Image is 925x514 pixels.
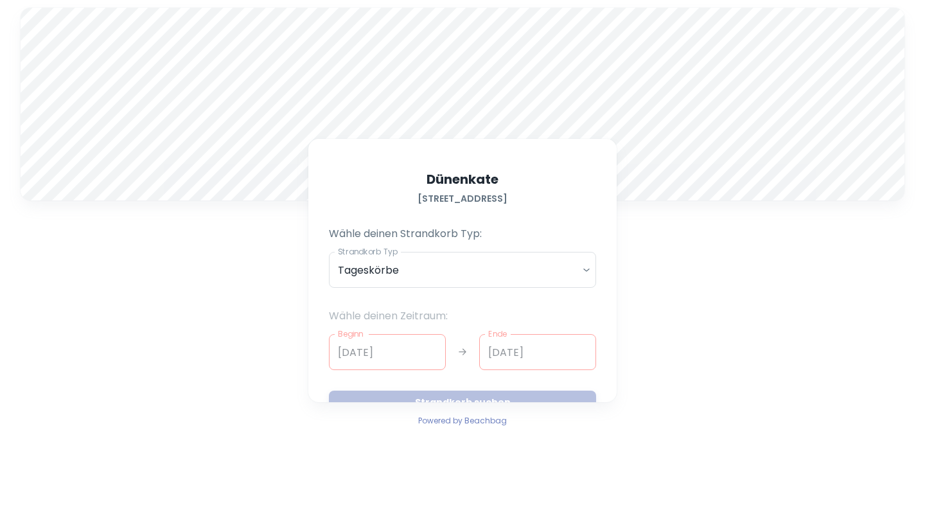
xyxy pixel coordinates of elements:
input: dd.mm.yyyy [479,334,596,370]
a: Powered by Beachbag [418,412,507,428]
p: Wähle deinen Strandkorb Typ: [329,226,596,242]
p: Wähle deinen Zeitraum: [329,308,596,324]
div: Tageskörbe [329,252,596,288]
label: Beginn [338,328,364,339]
label: Strandkorb Typ [338,246,398,257]
span: Powered by Beachbag [418,415,507,426]
h6: [STREET_ADDRESS] [418,191,507,206]
h5: Dünenkate [427,170,498,189]
label: Ende [488,328,507,339]
input: dd.mm.yyyy [329,334,446,370]
button: Strandkorb suchen [329,391,596,414]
